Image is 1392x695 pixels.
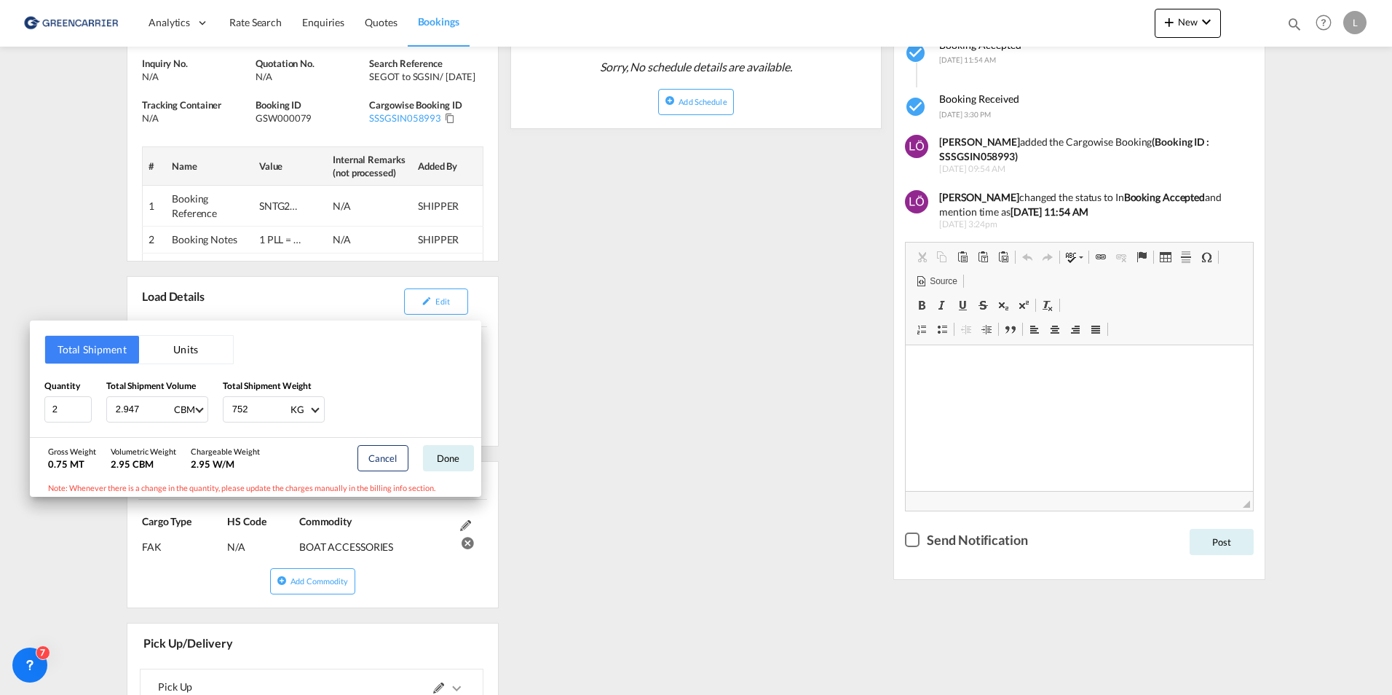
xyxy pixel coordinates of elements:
[290,404,304,415] div: KG
[48,458,96,471] div: 0.75 MT
[191,446,260,457] div: Chargeable Weight
[44,380,80,391] span: Quantity
[30,479,481,497] div: Note: Whenever there is a change in the quantity, please update the charges manually in the billi...
[48,446,96,457] div: Gross Weight
[139,336,233,364] button: Units
[111,458,176,471] div: 2.95 CBM
[106,380,196,391] span: Total Shipment Volume
[15,15,333,30] body: Editor, editor4
[45,336,139,364] button: Total Shipment
[174,404,195,415] div: CBM
[191,458,260,471] div: 2.95 W/M
[114,397,173,422] input: Enter volume
[223,380,312,391] span: Total Shipment Weight
[231,397,289,422] input: Enter weight
[111,446,176,457] div: Volumetric Weight
[44,396,92,423] input: Qty
[423,445,474,471] button: Done
[357,445,408,471] button: Cancel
